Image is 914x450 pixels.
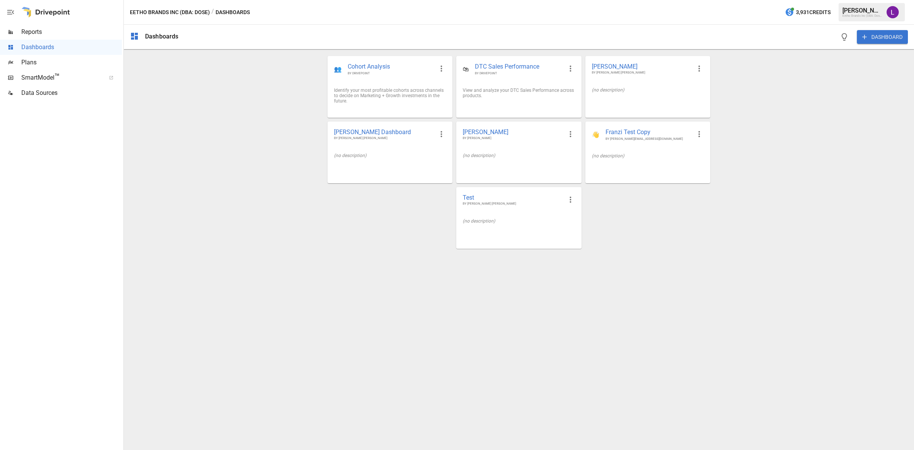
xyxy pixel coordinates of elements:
[334,153,446,158] div: (no description)
[21,88,122,98] span: Data Sources
[842,14,882,18] div: Eetho Brands Inc (DBA: Dose)
[592,62,692,70] span: [PERSON_NAME]
[463,218,575,224] div: (no description)
[782,5,834,19] button: 3,931Credits
[842,7,882,14] div: [PERSON_NAME]
[348,71,434,75] span: BY DRIVEPOINT
[21,73,101,82] span: SmartModel
[463,153,575,158] div: (no description)
[475,71,562,75] span: BY DRIVEPOINT
[796,8,831,17] span: 3,931 Credits
[334,88,446,104] div: Identify your most profitable cohorts across channels to decide on Marketing + Growth investments...
[348,62,434,71] span: Cohort Analysis
[475,62,562,71] span: DTC Sales Performance
[21,43,122,52] span: Dashboards
[463,88,575,98] div: View and analyze your DTC Sales Performance across products.
[21,27,122,37] span: Reports
[463,136,562,141] span: BY [PERSON_NAME]
[882,2,903,23] button: Libby Knowles
[463,66,469,73] div: 🛍
[592,153,704,159] div: (no description)
[130,8,210,17] button: Eetho Brands Inc (DBA: Dose)
[145,33,179,40] div: Dashboards
[54,72,60,82] span: ™
[463,128,562,136] span: [PERSON_NAME]
[887,6,899,18] img: Libby Knowles
[857,30,908,44] button: DASHBOARD
[463,194,562,202] span: Test
[211,8,214,17] div: /
[334,136,434,141] span: BY [PERSON_NAME] [PERSON_NAME]
[592,70,692,75] span: BY [PERSON_NAME] [PERSON_NAME]
[606,137,692,141] span: BY [PERSON_NAME][EMAIL_ADDRESS][DOMAIN_NAME]
[463,202,562,206] span: BY [PERSON_NAME] [PERSON_NAME]
[21,58,122,67] span: Plans
[592,131,599,138] div: 👋
[606,128,692,137] span: Franzi Test Copy
[334,66,342,73] div: 👥
[592,87,704,93] div: (no description)
[334,128,434,136] span: [PERSON_NAME] Dashboard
